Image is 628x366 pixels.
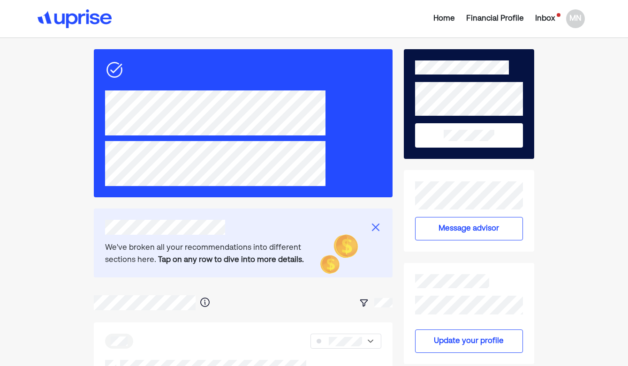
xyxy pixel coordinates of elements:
[105,242,326,266] div: We've broken all your recommendations into different sections here.
[566,9,585,28] div: MN
[433,13,455,24] div: Home
[158,256,304,264] b: Tap on any row to dive into more details.
[535,13,555,24] div: Inbox
[415,329,523,353] button: Update your profile
[466,13,524,24] div: Financial Profile
[415,217,523,240] button: Message advisor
